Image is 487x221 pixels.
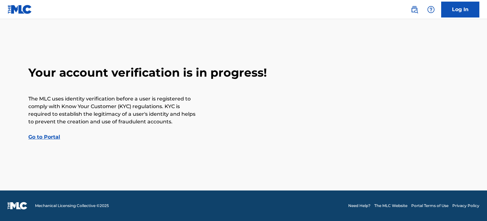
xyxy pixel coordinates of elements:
[28,134,60,140] a: Go to Portal
[425,3,437,16] div: Help
[8,202,27,210] img: logo
[408,3,421,16] a: Public Search
[348,203,371,209] a: Need Help?
[8,5,32,14] img: MLC Logo
[374,203,407,209] a: The MLC Website
[28,66,459,80] h2: Your account verification is in progress!
[427,6,435,13] img: help
[35,203,109,209] span: Mechanical Licensing Collective © 2025
[411,203,448,209] a: Portal Terms of Use
[28,95,197,126] p: The MLC uses identity verification before a user is registered to comply with Know Your Customer ...
[452,203,479,209] a: Privacy Policy
[411,6,418,13] img: search
[441,2,479,17] a: Log In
